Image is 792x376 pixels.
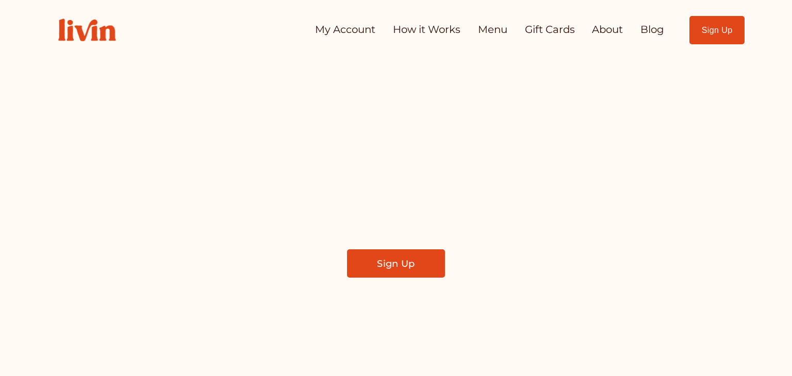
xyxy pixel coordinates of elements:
[525,20,575,41] a: Gift Cards
[393,20,460,41] a: How it Works
[47,8,127,52] img: Livin
[347,249,445,277] a: Sign Up
[640,20,664,41] a: Blog
[478,20,507,41] a: Menu
[222,179,570,225] span: Find a local chef who prepares customized, healthy meals in your kitchen
[592,20,623,41] a: About
[689,16,744,44] a: Sign Up
[172,112,621,163] span: Take Back Your Evenings
[315,20,375,41] a: My Account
